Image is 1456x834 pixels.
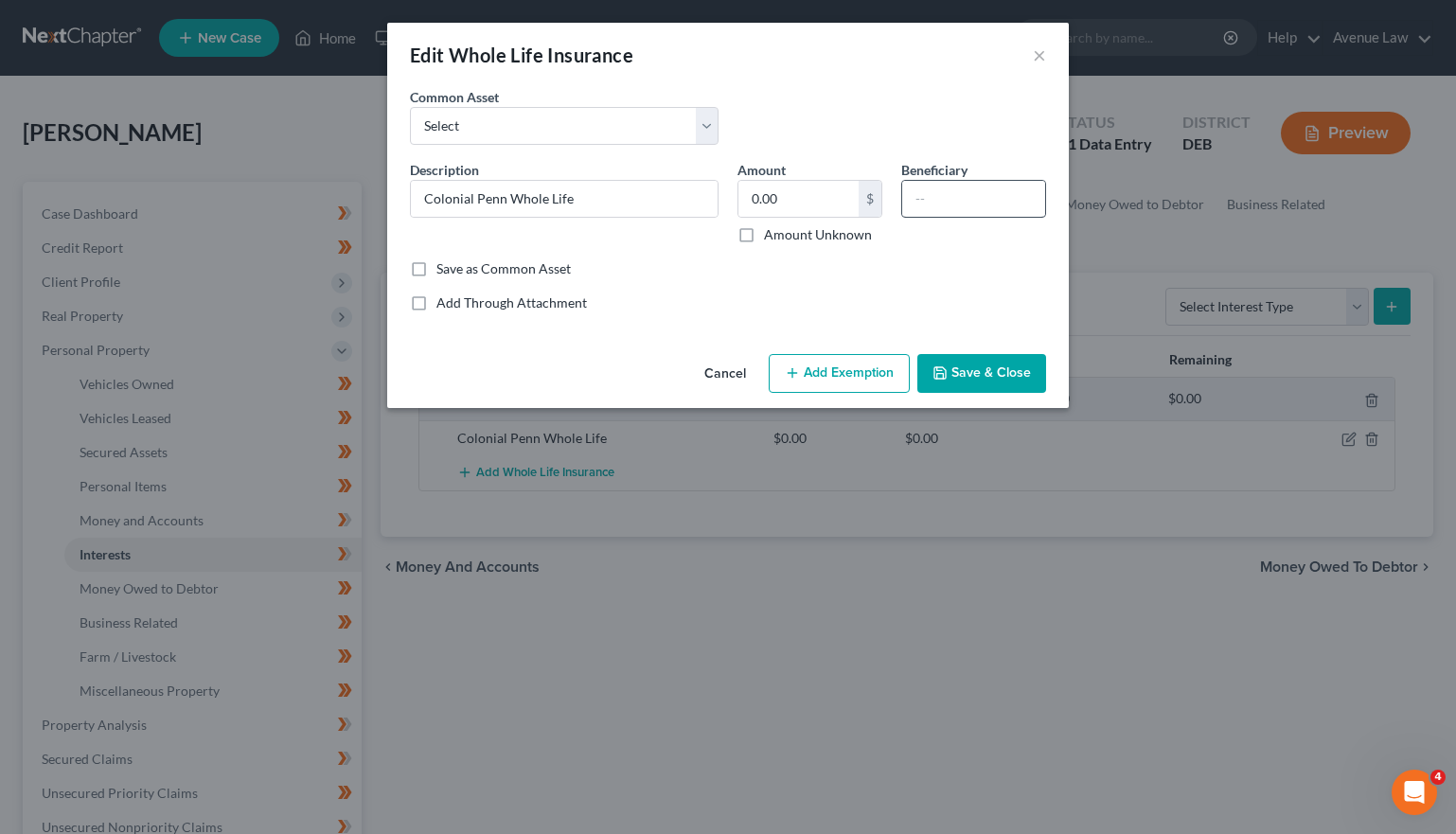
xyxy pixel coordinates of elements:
[764,225,872,244] label: Amount Unknown
[901,160,968,180] label: Beneficiary
[410,42,633,68] div: Edit Whole Life Insurance
[902,181,1045,217] input: --
[410,87,499,107] label: Common Asset
[411,181,718,217] input: Describe...
[737,160,786,180] label: Amount
[917,354,1046,394] button: Save & Close
[1033,44,1046,66] button: ×
[769,354,910,394] button: Add Exemption
[410,162,479,178] span: Description
[436,259,571,278] label: Save as Common Asset
[436,293,587,312] label: Add Through Attachment
[689,356,761,394] button: Cancel
[859,181,881,217] div: $
[1392,770,1437,815] iframe: Intercom live chat
[738,181,859,217] input: 0.00
[1430,770,1446,785] span: 4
